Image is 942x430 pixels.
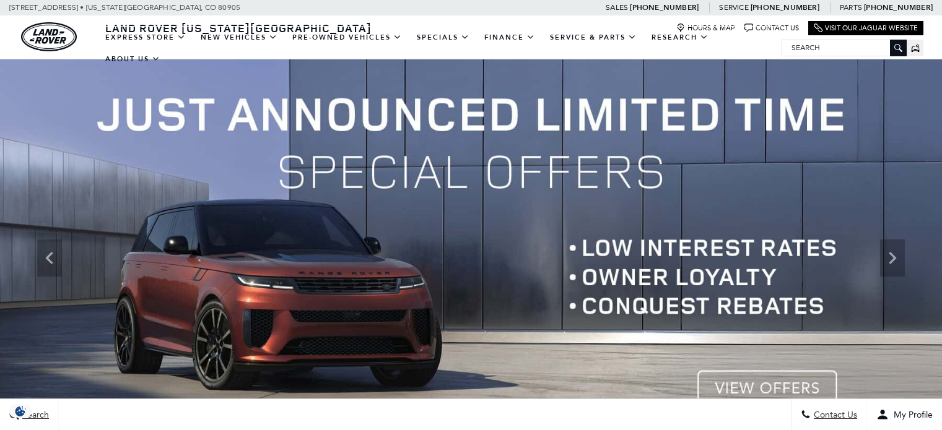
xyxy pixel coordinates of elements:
[867,399,942,430] button: Open user profile menu
[782,40,906,55] input: Search
[814,24,918,33] a: Visit Our Jaguar Website
[21,22,77,51] img: Land Rover
[37,239,62,277] div: Previous
[21,22,77,51] a: land-rover
[630,2,699,12] a: [PHONE_NUMBER]
[840,3,862,12] span: Parts
[98,20,379,35] a: Land Rover [US_STATE][GEOGRAPHIC_DATA]
[98,27,193,48] a: EXPRESS STORE
[543,27,644,48] a: Service & Parts
[105,20,372,35] span: Land Rover [US_STATE][GEOGRAPHIC_DATA]
[6,405,35,418] section: Click to Open Cookie Consent Modal
[285,27,409,48] a: Pre-Owned Vehicles
[676,24,735,33] a: Hours & Map
[719,3,748,12] span: Service
[9,3,240,12] a: [STREET_ADDRESS] • [US_STATE][GEOGRAPHIC_DATA], CO 80905
[880,239,905,277] div: Next
[864,2,933,12] a: [PHONE_NUMBER]
[477,27,543,48] a: Finance
[98,27,782,70] nav: Main Navigation
[6,405,35,418] img: Opt-Out Icon
[889,410,933,420] span: My Profile
[744,24,799,33] a: Contact Us
[98,48,168,70] a: About Us
[193,27,285,48] a: New Vehicles
[644,27,716,48] a: Research
[606,3,628,12] span: Sales
[751,2,819,12] a: [PHONE_NUMBER]
[409,27,477,48] a: Specials
[811,410,857,420] span: Contact Us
